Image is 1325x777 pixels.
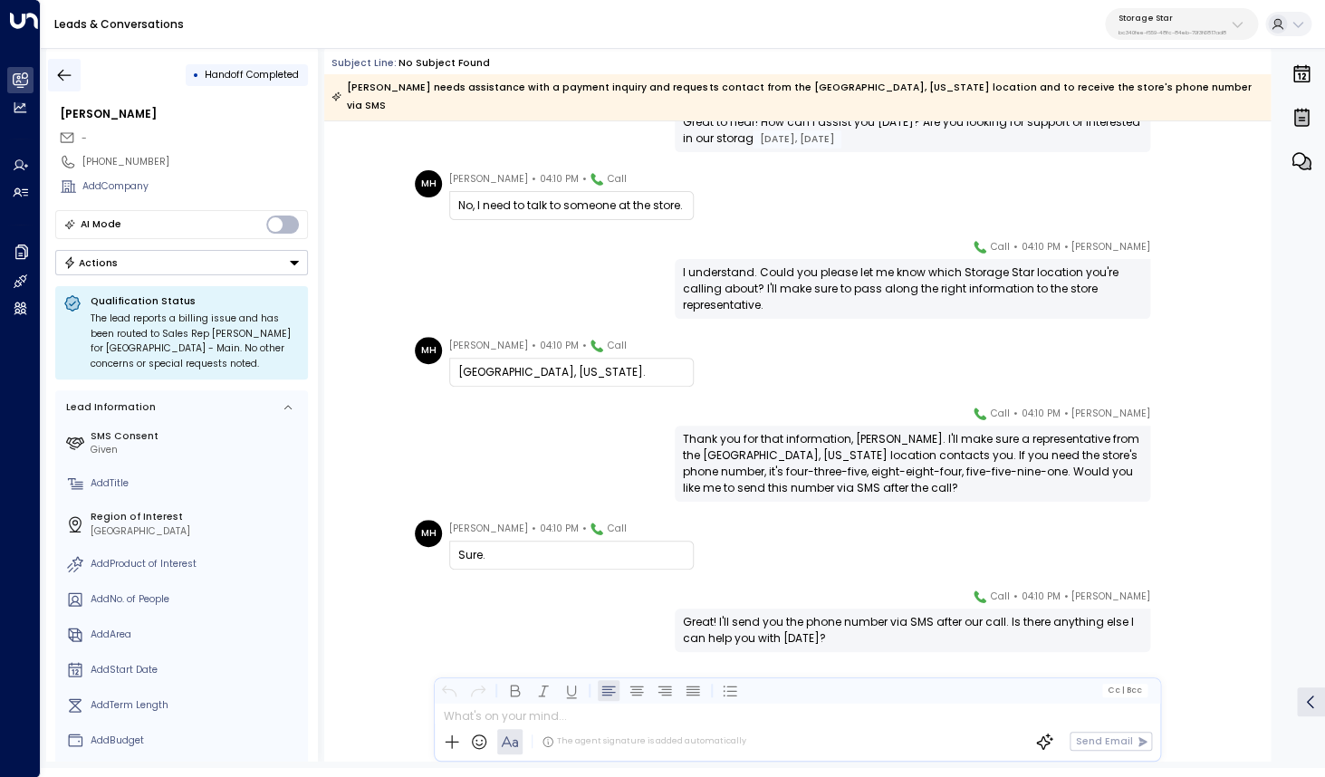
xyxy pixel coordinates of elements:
span: Call [991,405,1010,423]
button: Actions [55,250,308,275]
span: Handoff Completed [205,68,299,82]
div: AddTitle [91,476,302,491]
span: • [1013,405,1018,423]
span: • [581,337,586,355]
div: AddCompany [82,179,308,194]
span: Call [991,588,1010,606]
button: Storage Starbc340fee-f559-48fc-84eb-70f3f6817ad8 [1105,8,1258,40]
span: 04:10 PM [1021,405,1060,423]
div: The agent signature is added automatically [542,735,746,748]
img: 120_headshot.jpg [1157,238,1185,265]
span: 04:10 PM [1021,238,1060,256]
div: AddTerm Length [91,698,302,713]
p: Storage Star [1119,13,1226,24]
span: • [1013,238,1018,256]
span: • [1063,405,1068,423]
span: [PERSON_NAME] [449,170,528,188]
span: Cc Bcc [1108,686,1142,695]
div: Lead Information [62,400,156,415]
div: I understand. Could you please let me know which Storage Star location you're calling about? I'll... [683,264,1142,313]
span: • [1013,588,1018,606]
label: Region of Interest [91,510,302,524]
span: • [581,170,586,188]
div: Great! I'll send you the phone number via SMS after our call. Is there anything else I can help y... [683,614,1142,647]
a: Leads & Conversations [54,16,184,32]
div: MH [415,520,442,547]
div: AddBudget [91,734,302,748]
span: • [1063,588,1068,606]
span: • [532,520,536,538]
div: No, I need to talk to someone at the store. [458,197,685,214]
div: Sure. [458,547,685,563]
div: [GEOGRAPHIC_DATA], [US_STATE]. [458,364,685,380]
button: Redo [467,679,489,701]
img: 120_headshot.jpg [1157,405,1185,432]
img: 120_headshot.jpg [1157,588,1185,615]
span: • [532,170,536,188]
span: 04:10 PM [540,337,579,355]
span: [PERSON_NAME] [1071,405,1150,423]
div: [PERSON_NAME] needs assistance with a payment inquiry and requests contact from the [GEOGRAPHIC_D... [331,79,1263,115]
span: • [1063,238,1068,256]
div: MH [415,337,442,364]
span: 04:10 PM [540,520,579,538]
div: Given [91,443,302,457]
div: AI Mode [81,216,121,234]
div: Button group with a nested menu [55,250,308,275]
span: [PERSON_NAME] [449,337,528,355]
div: Thank you for that information, [PERSON_NAME]. I'll make sure a representative from the [GEOGRAPH... [683,431,1142,496]
p: bc340fee-f559-48fc-84eb-70f3f6817ad8 [1119,29,1226,36]
div: The lead reports a billing issue and has been routed to Sales Rep [PERSON_NAME] for [GEOGRAPHIC_D... [91,312,300,371]
span: - [82,131,87,145]
div: MH [415,170,442,197]
div: AddNo. of People [91,592,302,607]
span: • [532,337,536,355]
div: Actions [63,256,119,269]
div: AddArea [91,628,302,642]
button: Cc|Bcc [1102,684,1147,696]
div: No subject found [398,56,490,71]
div: [GEOGRAPHIC_DATA] [91,524,302,539]
span: Call [991,238,1010,256]
span: 04:10 PM [540,170,579,188]
div: [DATE], [DATE] [753,130,841,149]
span: Subject Line: [331,56,397,70]
button: Undo [439,679,461,701]
span: [PERSON_NAME] [1071,238,1150,256]
span: [PERSON_NAME] [449,520,528,538]
span: | [1122,686,1125,695]
div: [PHONE_NUMBER] [82,155,308,169]
span: • [581,520,586,538]
div: AddStart Date [91,663,302,677]
span: 04:10 PM [1021,588,1060,606]
div: • [193,62,199,87]
span: Call [608,520,627,538]
span: Call [608,170,627,188]
div: AddProduct of Interest [91,557,302,571]
span: Call [608,337,627,355]
div: [PERSON_NAME] [60,106,308,122]
label: SMS Consent [91,429,302,444]
span: [PERSON_NAME] [1071,588,1150,606]
p: Qualification Status [91,294,300,308]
